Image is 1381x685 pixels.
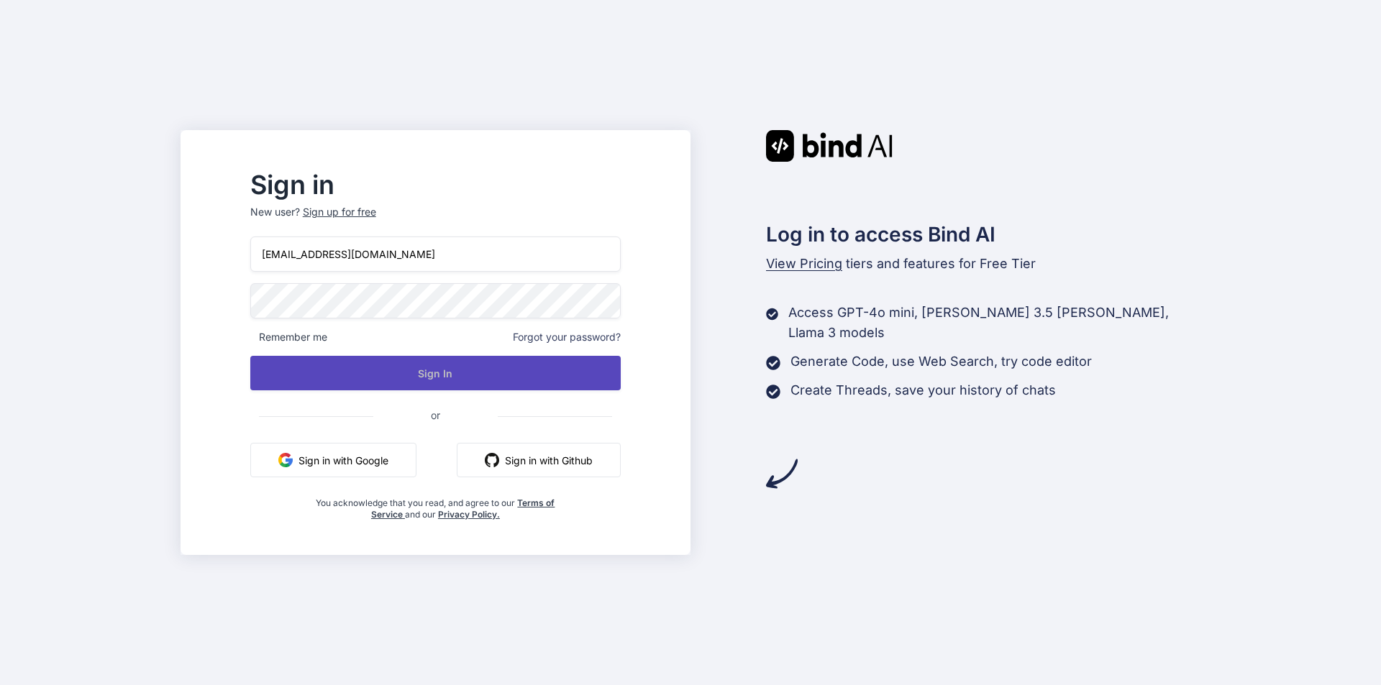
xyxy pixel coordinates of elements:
span: Remember me [250,330,327,344]
span: View Pricing [766,256,842,271]
img: Bind AI logo [766,130,893,162]
span: or [373,397,498,433]
p: Generate Code, use Web Search, try code editor [790,351,1092,372]
input: Login or Email [250,236,621,272]
a: Privacy Policy. [438,509,500,520]
img: arrow [766,458,798,489]
button: Sign In [250,356,621,390]
div: Sign up for free [303,205,376,219]
p: tiers and features for Free Tier [766,254,1200,274]
img: github [485,453,499,467]
a: Terms of Service [371,497,555,520]
div: You acknowledge that you read, and agree to our and our [312,489,560,520]
h2: Log in to access Bind AI [766,219,1200,249]
h2: Sign in [250,173,621,196]
p: Access GPT-4o mini, [PERSON_NAME] 3.5 [PERSON_NAME], Llama 3 models [788,303,1200,343]
button: Sign in with Github [457,443,621,477]
span: Forgot your password? [513,330,621,344]
p: Create Threads, save your history of chats [790,380,1056,400]
button: Sign in with Google [250,443,416,477]
p: New user? [250,205,621,236]
img: google [278,453,293,467]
